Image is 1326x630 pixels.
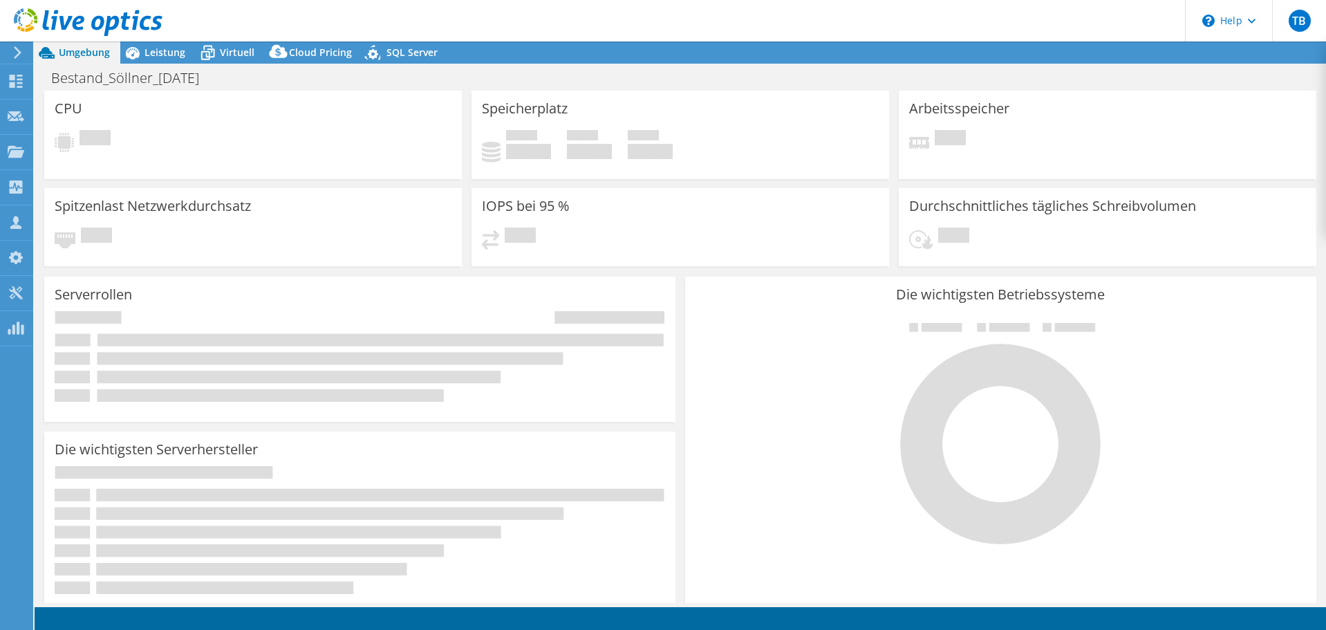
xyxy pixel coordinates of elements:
span: TB [1289,10,1311,32]
h4: 0 GiB [567,144,612,159]
h3: CPU [55,101,82,116]
span: SQL Server [386,46,438,59]
h3: IOPS bei 95 % [482,198,570,214]
h3: Die wichtigsten Betriebssysteme [695,287,1306,302]
span: Cloud Pricing [289,46,352,59]
span: Insgesamt [628,130,659,144]
h3: Arbeitsspeicher [909,101,1009,116]
h3: Spitzenlast Netzwerkdurchsatz [55,198,251,214]
span: Ausstehend [505,228,536,246]
h4: 0 GiB [628,144,673,159]
span: Ausstehend [938,228,969,246]
span: Verfügbar [567,130,598,144]
h3: Speicherplatz [482,101,568,116]
span: Ausstehend [80,130,111,149]
span: Belegt [506,130,537,144]
h3: Durchschnittliches tägliches Schreibvolumen [909,198,1196,214]
h3: Serverrollen [55,287,132,302]
span: Ausstehend [935,130,966,149]
span: Virtuell [220,46,254,59]
span: Ausstehend [81,228,112,246]
span: Umgebung [59,46,110,59]
h1: Bestand_Söllner_[DATE] [45,71,221,86]
h3: Die wichtigsten Serverhersteller [55,442,258,457]
h4: 0 GiB [506,144,551,159]
span: Leistung [144,46,185,59]
svg: \n [1202,15,1215,27]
